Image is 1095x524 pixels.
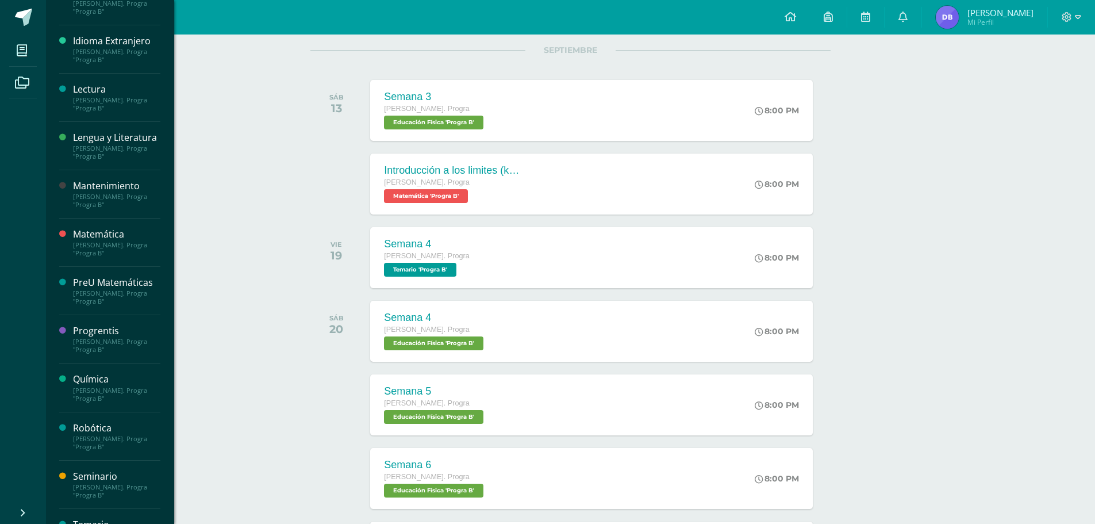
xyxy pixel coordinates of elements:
img: 1db98052dca881449f0211f5f787ea0a.png [936,6,959,29]
span: [PERSON_NAME]. Progra [384,473,469,481]
div: [PERSON_NAME]. Progra "Progra B" [73,483,160,499]
span: [PERSON_NAME]. Progra [384,178,469,186]
div: 8:00 PM [755,253,799,263]
div: [PERSON_NAME]. Progra "Progra B" [73,387,160,403]
span: [PERSON_NAME]. Progra [384,105,469,113]
a: Idioma Extranjero[PERSON_NAME]. Progra "Progra B" [73,35,160,64]
div: VIE [331,240,342,248]
div: Semana 4 [384,238,469,250]
div: 8:00 PM [755,179,799,189]
span: [PERSON_NAME] [967,7,1033,18]
div: SÁB [329,93,344,101]
div: 8:00 PM [755,473,799,484]
span: Matemática 'Progra B' [384,189,468,203]
div: Lengua y Literatura [73,131,160,144]
a: PreU Matemáticas[PERSON_NAME]. Progra "Progra B" [73,276,160,305]
span: Mi Perfil [967,17,1033,27]
span: SEPTIEMBRE [525,45,616,55]
div: [PERSON_NAME]. Progra "Progra B" [73,338,160,354]
div: PreU Matemáticas [73,276,160,289]
div: Química [73,373,160,386]
div: [PERSON_NAME]. Progra "Progra B" [73,435,160,451]
span: Educación Física 'Progra B' [384,484,483,498]
div: [PERSON_NAME]. Progra "Progra B" [73,96,160,112]
div: [PERSON_NAME]. Progra "Progra B" [73,48,160,64]
a: Matemática[PERSON_NAME]. Progra "Progra B" [73,228,160,257]
div: [PERSON_NAME]. Progra "Progra B" [73,241,160,257]
div: Semana 6 [384,459,486,471]
div: Idioma Extranjero [73,35,160,48]
div: Mantenimiento [73,179,160,193]
a: Química[PERSON_NAME]. Progra "Progra B" [73,373,160,402]
div: Lectura [73,83,160,96]
div: Introducción a los limites (khan) [384,165,522,177]
div: 13 [329,101,344,115]
div: Seminario [73,470,160,483]
div: Robótica [73,422,160,435]
a: Robótica[PERSON_NAME]. Progra "Progra B" [73,422,160,451]
div: Matemática [73,228,160,241]
div: Semana 3 [384,91,486,103]
div: 20 [329,322,344,336]
span: Temario 'Progra B' [384,263,456,277]
div: Semana 4 [384,312,486,324]
div: [PERSON_NAME]. Progra "Progra B" [73,144,160,160]
div: Semana 5 [384,385,486,397]
div: SÁB [329,314,344,322]
span: [PERSON_NAME]. Progra [384,399,469,407]
span: [PERSON_NAME]. Progra [384,326,469,334]
div: 19 [331,248,342,262]
div: [PERSON_NAME]. Progra "Progra B" [73,193,160,209]
div: 8:00 PM [755,105,799,116]
span: [PERSON_NAME]. Progra [384,252,469,260]
a: Seminario[PERSON_NAME]. Progra "Progra B" [73,470,160,499]
a: Mantenimiento[PERSON_NAME]. Progra "Progra B" [73,179,160,209]
div: 8:00 PM [755,326,799,336]
span: Educación Física 'Progra B' [384,336,483,350]
div: Progrentis [73,324,160,338]
span: Educación Física 'Progra B' [384,116,483,129]
a: Lectura[PERSON_NAME]. Progra "Progra B" [73,83,160,112]
a: Lengua y Literatura[PERSON_NAME]. Progra "Progra B" [73,131,160,160]
div: 8:00 PM [755,400,799,410]
span: Educación Física 'Progra B' [384,410,483,424]
div: [PERSON_NAME]. Progra "Progra B" [73,289,160,305]
a: Progrentis[PERSON_NAME]. Progra "Progra B" [73,324,160,354]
